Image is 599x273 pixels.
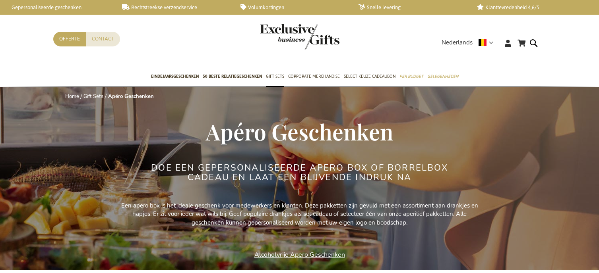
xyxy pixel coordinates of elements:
[266,72,284,81] span: Gift Sets
[427,72,458,81] span: Gelegenheden
[83,93,103,100] a: Gift Sets
[344,72,395,81] span: Select Keuze Cadeaubon
[260,24,300,50] a: store logo
[260,24,339,50] img: Exclusive Business gifts logo
[477,4,582,11] a: Klanttevredenheid 4,6/5
[151,72,199,81] span: Eindejaarsgeschenken
[359,4,464,11] a: Snelle levering
[86,32,120,46] a: Contact
[442,38,498,47] div: Nederlands
[151,163,449,182] h2: Doe een gepersonaliseerde apero box of borrelbox cadeau en laat een blijvende indruk na
[399,72,423,81] span: Per Budget
[206,117,393,146] span: Apéro Geschenken
[254,250,345,259] a: Alcoholvrije Apero Geschenken
[53,32,86,46] a: Offerte
[108,93,154,100] strong: Apéro Geschenken
[288,72,340,81] span: Corporate Merchandise
[240,4,346,11] a: Volumkortingen
[442,38,473,47] span: Nederlands
[65,93,79,100] a: Home
[4,4,109,11] a: Gepersonaliseerde geschenken
[121,202,479,227] p: Een apero box is het ideale geschenk voor medewerkers en klanten. Deze pakketten zijn gevuld met ...
[122,4,227,11] a: Rechtstreekse verzendservice
[203,72,262,81] span: 50 beste relatiegeschenken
